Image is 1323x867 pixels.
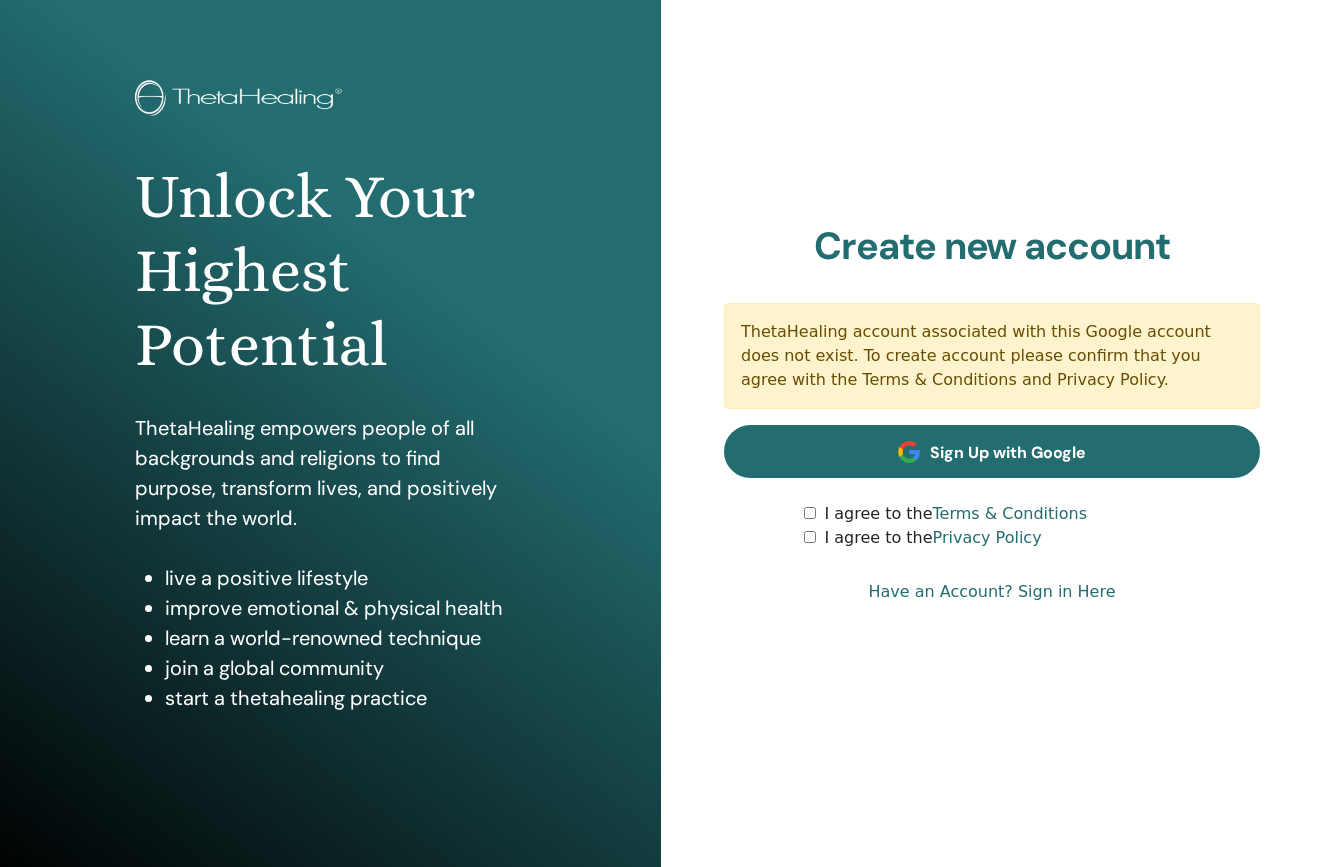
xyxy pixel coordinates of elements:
li: live a positive lifestyle [165,563,526,593]
li: join a global community [165,653,526,683]
a: Sign Up with Google [724,425,1260,478]
p: ThetaHealing empowers people of all backgrounds and religions to find purpose, transform lives, a... [135,413,526,533]
div: ThetaHealing account associated with this Google account does not exist. To create account please... [724,303,1260,409]
li: improve emotional & physical health [165,593,526,623]
a: Terms & Conditions [933,504,1087,523]
li: start a thetahealing practice [165,683,526,713]
a: Privacy Policy [933,528,1042,547]
label: I agree to the [824,502,1087,526]
span: Sign Up with Google [930,442,1086,463]
li: learn a world-renowned technique [165,623,526,653]
label: I agree to the [824,526,1041,550]
h2: Create new account [724,224,1260,270]
a: Have an Account? Sign in Here [868,580,1115,604]
h1: Unlock Your Highest Potential [135,160,526,383]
